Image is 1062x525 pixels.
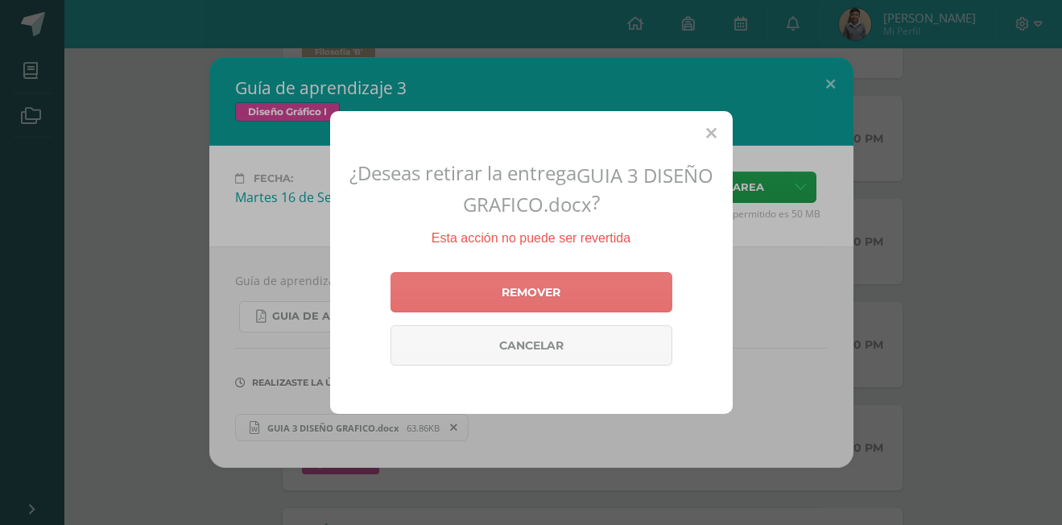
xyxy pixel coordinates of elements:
[706,123,717,143] span: Close (Esc)
[349,159,713,217] h2: ¿Deseas retirar la entrega ?
[391,272,672,312] a: Remover
[432,231,630,245] span: Esta acción no puede ser revertida
[391,325,672,366] a: Cancelar
[463,162,713,217] span: GUIA 3 DISEÑO GRAFICO.docx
